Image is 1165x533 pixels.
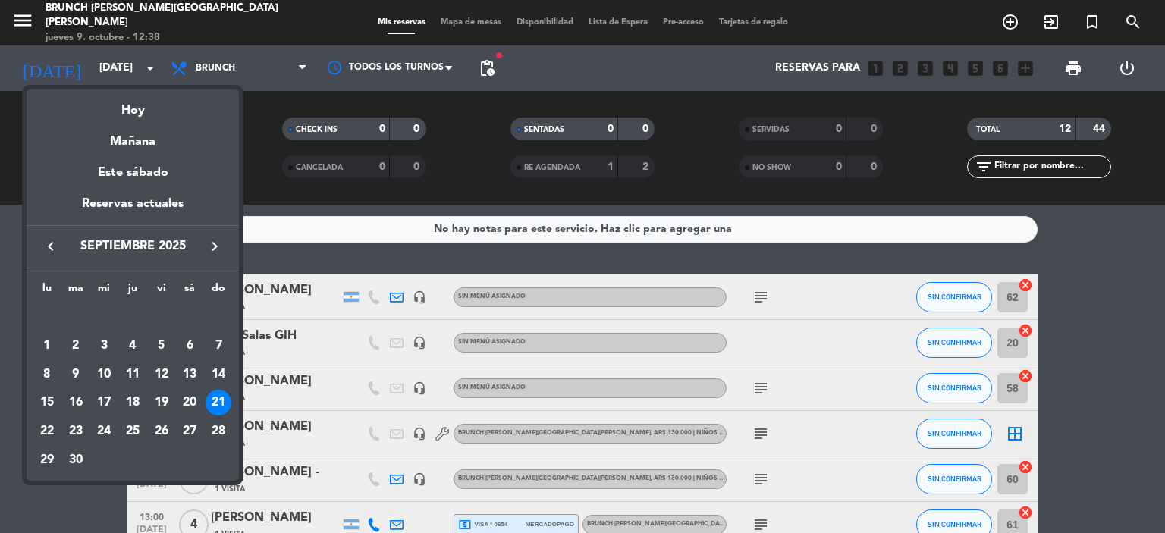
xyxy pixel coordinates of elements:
[120,390,146,415] div: 18
[27,121,239,152] div: Mañana
[176,417,205,446] td: 27 de septiembre de 2025
[176,388,205,417] td: 20 de septiembre de 2025
[120,333,146,359] div: 4
[91,362,117,387] div: 10
[61,446,90,475] td: 30 de septiembre de 2025
[118,360,147,389] td: 11 de septiembre de 2025
[42,237,60,256] i: keyboard_arrow_left
[33,303,233,331] td: SEP.
[176,360,205,389] td: 13 de septiembre de 2025
[120,419,146,444] div: 25
[63,333,89,359] div: 2
[201,237,228,256] button: keyboard_arrow_right
[204,331,233,360] td: 7 de septiembre de 2025
[33,388,61,417] td: 15 de septiembre de 2025
[37,237,64,256] button: keyboard_arrow_left
[177,333,203,359] div: 6
[34,390,60,415] div: 15
[147,331,176,360] td: 5 de septiembre de 2025
[61,388,90,417] td: 16 de septiembre de 2025
[27,152,239,194] div: Este sábado
[118,280,147,303] th: jueves
[147,360,176,389] td: 12 de septiembre de 2025
[147,417,176,446] td: 26 de septiembre de 2025
[206,362,231,387] div: 14
[33,280,61,303] th: lunes
[120,362,146,387] div: 11
[118,388,147,417] td: 18 de septiembre de 2025
[63,390,89,415] div: 16
[206,390,231,415] div: 21
[149,333,174,359] div: 5
[61,417,90,446] td: 23 de septiembre de 2025
[149,419,174,444] div: 26
[118,417,147,446] td: 25 de septiembre de 2025
[27,194,239,225] div: Reservas actuales
[206,333,231,359] div: 7
[33,417,61,446] td: 22 de septiembre de 2025
[177,419,203,444] div: 27
[34,447,60,473] div: 29
[33,331,61,360] td: 1 de septiembre de 2025
[176,280,205,303] th: sábado
[89,280,118,303] th: miércoles
[149,362,174,387] div: 12
[177,362,203,387] div: 13
[34,362,60,387] div: 8
[149,390,174,415] div: 19
[206,237,224,256] i: keyboard_arrow_right
[91,333,117,359] div: 3
[89,388,118,417] td: 17 de septiembre de 2025
[147,280,176,303] th: viernes
[118,331,147,360] td: 4 de septiembre de 2025
[204,280,233,303] th: domingo
[206,419,231,444] div: 28
[177,390,203,415] div: 20
[204,388,233,417] td: 21 de septiembre de 2025
[61,331,90,360] td: 2 de septiembre de 2025
[63,447,89,473] div: 30
[27,89,239,121] div: Hoy
[64,237,201,256] span: septiembre 2025
[61,360,90,389] td: 9 de septiembre de 2025
[89,417,118,446] td: 24 de septiembre de 2025
[33,446,61,475] td: 29 de septiembre de 2025
[204,360,233,389] td: 14 de septiembre de 2025
[147,388,176,417] td: 19 de septiembre de 2025
[89,331,118,360] td: 3 de septiembre de 2025
[91,419,117,444] div: 24
[63,419,89,444] div: 23
[91,390,117,415] div: 17
[63,362,89,387] div: 9
[34,419,60,444] div: 22
[61,280,90,303] th: martes
[204,417,233,446] td: 28 de septiembre de 2025
[89,360,118,389] td: 10 de septiembre de 2025
[34,333,60,359] div: 1
[33,360,61,389] td: 8 de septiembre de 2025
[176,331,205,360] td: 6 de septiembre de 2025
